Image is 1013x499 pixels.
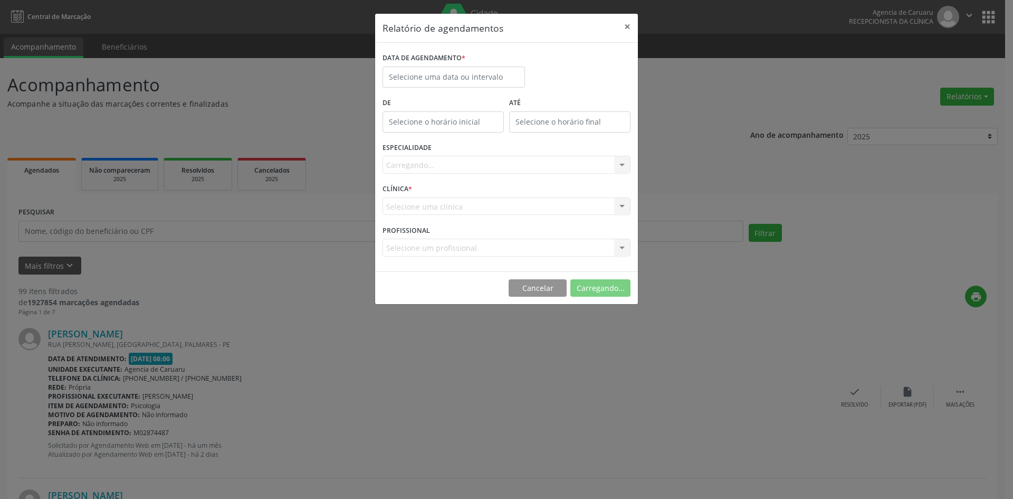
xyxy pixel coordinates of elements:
[383,222,430,239] label: PROFISSIONAL
[383,67,525,88] input: Selecione uma data ou intervalo
[383,111,504,133] input: Selecione o horário inicial
[570,279,630,297] button: Carregando...
[383,95,504,111] label: De
[509,95,630,111] label: ATÉ
[617,14,638,40] button: Close
[383,140,432,156] label: ESPECIALIDADE
[383,21,503,35] h5: Relatório de agendamentos
[509,279,567,297] button: Cancelar
[383,50,465,67] label: DATA DE AGENDAMENTO
[383,181,412,197] label: CLÍNICA
[509,111,630,133] input: Selecione o horário final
